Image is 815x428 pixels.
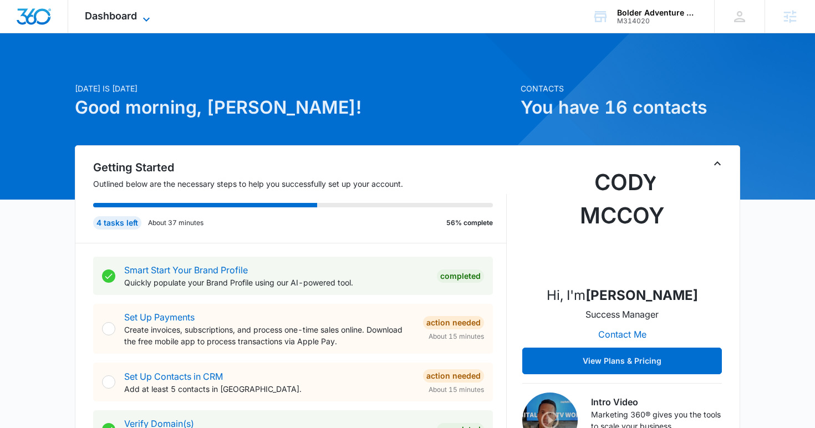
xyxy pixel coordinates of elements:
p: Add at least 5 contacts in [GEOGRAPHIC_DATA]. [124,383,414,395]
p: Create invoices, subscriptions, and process one-time sales online. Download the free mobile app t... [124,324,414,347]
span: Dashboard [85,10,137,22]
p: About 37 minutes [148,218,203,228]
img: Cody McCoy [567,166,678,277]
a: Smart Start Your Brand Profile [124,264,248,276]
div: Action Needed [423,316,484,329]
div: account id [617,17,698,25]
h1: Good morning, [PERSON_NAME]! [75,94,514,121]
div: 4 tasks left [93,216,141,230]
p: Outlined below are the necessary steps to help you successfully set up your account. [93,178,507,190]
button: Contact Me [587,321,658,348]
p: 56% complete [446,218,493,228]
strong: [PERSON_NAME] [585,287,698,303]
button: View Plans & Pricing [522,348,722,374]
span: About 15 minutes [429,332,484,342]
a: Set Up Payments [124,312,195,323]
h3: Intro Video [591,395,722,409]
button: Toggle Collapse [711,157,724,170]
a: Set Up Contacts in CRM [124,371,223,382]
span: About 15 minutes [429,385,484,395]
p: Success Manager [585,308,659,321]
div: Completed [437,269,484,283]
h1: You have 16 contacts [521,94,740,121]
p: Contacts [521,83,740,94]
p: [DATE] is [DATE] [75,83,514,94]
div: Action Needed [423,369,484,383]
p: Quickly populate your Brand Profile using our AI-powered tool. [124,277,428,288]
p: Hi, I'm [547,286,698,305]
h2: Getting Started [93,159,507,176]
div: account name [617,8,698,17]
